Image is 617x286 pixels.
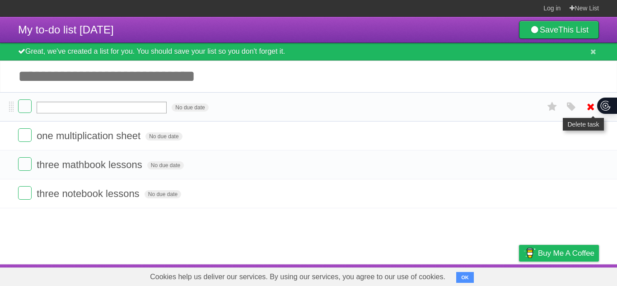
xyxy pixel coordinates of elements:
[18,157,32,171] label: Done
[37,159,145,170] span: three mathbook lessons
[538,245,594,261] span: Buy me a coffee
[172,103,208,112] span: No due date
[544,99,561,114] label: Star task
[507,267,531,284] a: Privacy
[18,99,32,113] label: Done
[524,245,536,261] img: Buy me a coffee
[141,268,454,286] span: Cookies help us deliver our services. By using our services, you agree to our use of cookies.
[519,21,599,39] a: SaveThis List
[456,272,474,283] button: OK
[18,186,32,200] label: Done
[519,245,599,262] a: Buy me a coffee
[145,190,181,198] span: No due date
[145,132,182,141] span: No due date
[37,130,143,141] span: one multiplication sheet
[429,267,465,284] a: Developers
[558,25,589,34] b: This List
[399,267,418,284] a: About
[37,188,142,199] span: three notebook lessons
[147,161,184,169] span: No due date
[18,23,114,36] span: My to-do list [DATE]
[477,267,496,284] a: Terms
[18,128,32,142] label: Done
[542,267,599,284] a: Suggest a feature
